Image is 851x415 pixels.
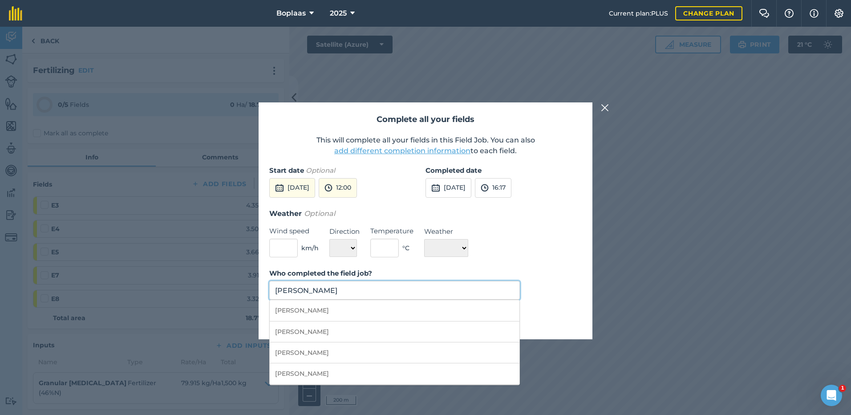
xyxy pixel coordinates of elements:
[329,226,360,237] label: Direction
[759,9,770,18] img: Two speech bubbles overlapping with the left bubble in the forefront
[330,8,347,19] span: 2025
[370,226,413,236] label: Temperature
[609,8,668,18] span: Current plan : PLUS
[269,178,315,198] button: [DATE]
[481,183,489,193] img: svg+xml;base64,PD94bWwgdmVyc2lvbj0iMS4wIiBlbmNvZGluZz0idXRmLTgiPz4KPCEtLSBHZW5lcmF0b3I6IEFkb2JlIE...
[431,183,440,193] img: svg+xml;base64,PD94bWwgdmVyc2lvbj0iMS4wIiBlbmNvZGluZz0idXRmLTgiPz4KPCEtLSBHZW5lcmF0b3I6IEFkb2JlIE...
[269,135,582,156] p: This will complete all your fields in this Field Job. You can also to each field.
[834,9,844,18] img: A cog icon
[319,178,357,198] button: 12:00
[301,243,319,253] span: km/h
[334,146,470,156] button: add different completion information
[424,226,468,237] label: Weather
[810,8,819,19] img: svg+xml;base64,PHN2ZyB4bWxucz0iaHR0cDovL3d3dy53My5vcmcvMjAwMC9zdmciIHdpZHRoPSIxNyIgaGVpZ2h0PSIxNy...
[276,8,306,19] span: Boplaas
[324,183,332,193] img: svg+xml;base64,PD94bWwgdmVyc2lvbj0iMS4wIiBlbmNvZGluZz0idXRmLTgiPz4KPCEtLSBHZW5lcmF0b3I6IEFkb2JlIE...
[270,300,519,321] li: [PERSON_NAME]
[306,166,335,175] em: Optional
[269,166,304,175] strong: Start date
[675,6,742,20] a: Change plan
[425,178,471,198] button: [DATE]
[425,166,482,175] strong: Completed date
[784,9,794,18] img: A question mark icon
[839,385,846,392] span: 1
[275,183,284,193] img: svg+xml;base64,PD94bWwgdmVyc2lvbj0iMS4wIiBlbmNvZGluZz0idXRmLTgiPz4KPCEtLSBHZW5lcmF0b3I6IEFkb2JlIE...
[821,385,842,406] iframe: Intercom live chat
[269,269,372,277] strong: Who completed the field job?
[9,6,22,20] img: fieldmargin Logo
[269,226,319,236] label: Wind speed
[270,321,519,342] li: [PERSON_NAME]
[402,243,409,253] span: ° C
[475,178,511,198] button: 16:17
[269,113,582,126] h2: Complete all your fields
[601,102,609,113] img: svg+xml;base64,PHN2ZyB4bWxucz0iaHR0cDovL3d3dy53My5vcmcvMjAwMC9zdmciIHdpZHRoPSIyMiIgaGVpZ2h0PSIzMC...
[304,209,335,218] em: Optional
[269,208,582,220] h3: Weather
